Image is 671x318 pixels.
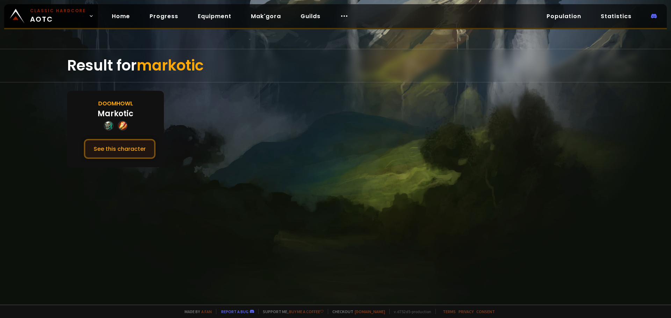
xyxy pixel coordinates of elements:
[30,8,86,14] small: Classic Hardcore
[595,9,637,23] a: Statistics
[30,8,86,24] span: AOTC
[137,55,204,76] span: markotic
[443,309,456,314] a: Terms
[106,9,136,23] a: Home
[245,9,287,23] a: Mak'gora
[258,309,324,314] span: Support me,
[295,9,326,23] a: Guilds
[98,108,134,119] div: Markotic
[180,309,212,314] span: Made by
[221,309,248,314] a: Report a bug
[328,309,385,314] span: Checkout
[144,9,184,23] a: Progress
[355,309,385,314] a: [DOMAIN_NAME]
[67,49,604,82] div: Result for
[98,99,133,108] div: Doomhowl
[459,309,474,314] a: Privacy
[389,309,431,314] span: v. d752d5 - production
[289,309,324,314] a: Buy me a coffee
[192,9,237,23] a: Equipment
[201,309,212,314] a: a fan
[4,4,98,28] a: Classic HardcoreAOTC
[84,139,156,159] button: See this character
[541,9,587,23] a: Population
[476,309,495,314] a: Consent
